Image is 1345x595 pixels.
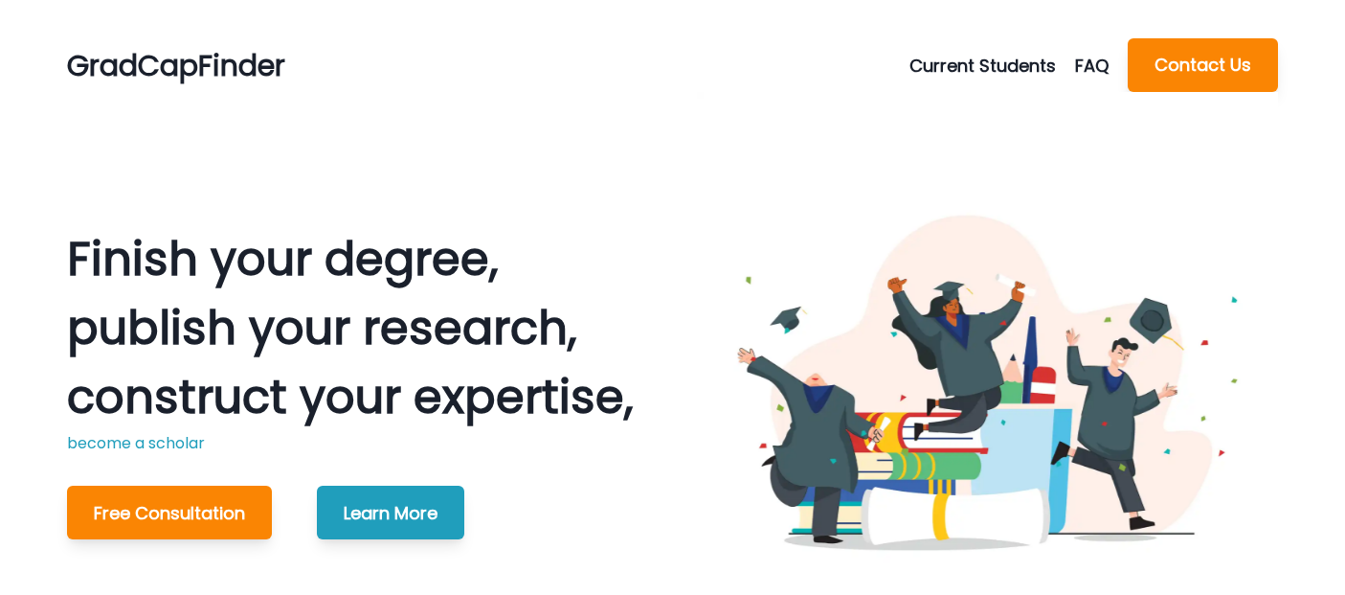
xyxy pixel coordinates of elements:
button: Free Consultation [67,486,272,539]
p: Finish your degree, publish your research, construct your expertise, [67,225,634,432]
p: become a scholar [67,432,634,455]
a: FAQ [1075,53,1128,79]
button: Current Students [909,53,1075,79]
button: Contact Us [1128,38,1278,92]
button: Learn More [317,486,464,539]
p: GradCapFinder [67,44,285,87]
